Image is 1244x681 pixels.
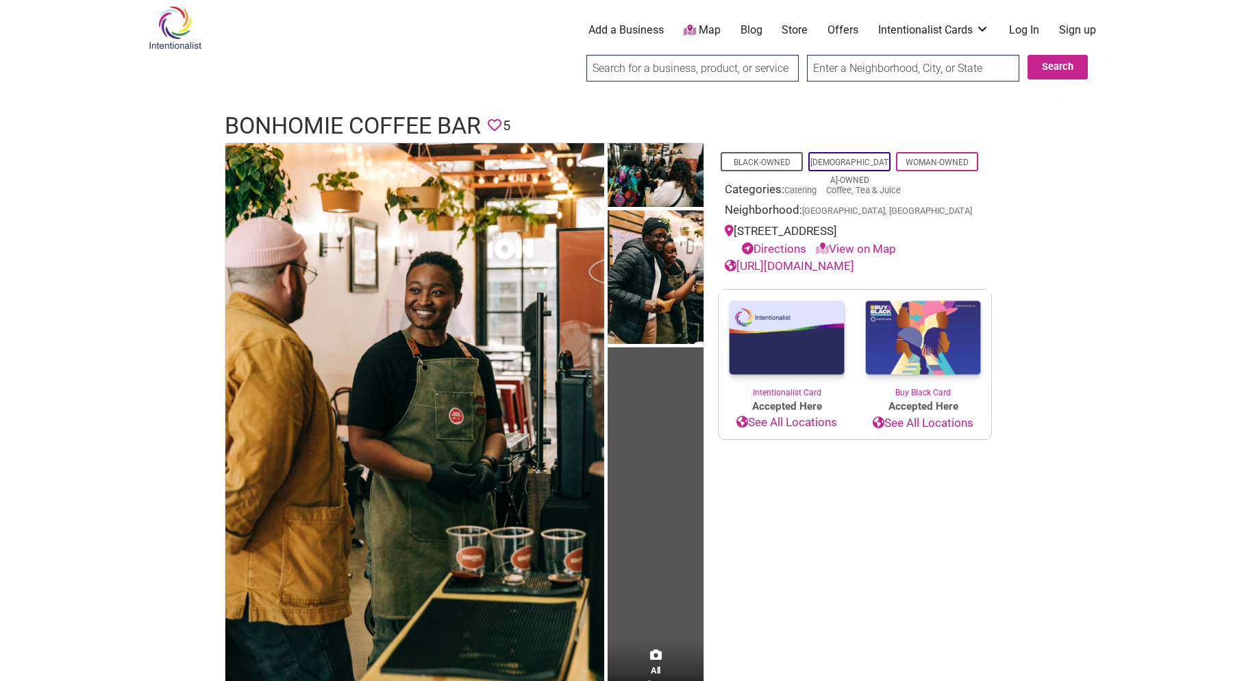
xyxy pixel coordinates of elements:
[725,201,985,223] div: Neighborhood:
[855,399,991,414] span: Accepted Here
[878,23,989,38] a: Intentionalist Cards
[906,158,969,167] a: Woman-Owned
[802,207,972,216] span: [GEOGRAPHIC_DATA], [GEOGRAPHIC_DATA]
[719,414,855,432] a: See All Locations
[725,259,854,273] a: [URL][DOMAIN_NAME]
[588,23,664,38] a: Add a Business
[734,158,791,167] a: Black-Owned
[741,23,762,38] a: Blog
[684,23,721,38] a: Map
[719,290,855,399] a: Intentionalist Card
[225,110,481,143] h1: Bonhomie Coffee Bar
[142,5,208,50] img: Intentionalist
[1009,23,1039,38] a: Log In
[719,399,855,414] span: Accepted Here
[784,185,817,195] a: Catering
[782,23,808,38] a: Store
[810,158,888,185] a: [DEMOGRAPHIC_DATA]-Owned
[826,185,901,195] a: Coffee, Tea & Juice
[725,223,985,258] div: [STREET_ADDRESS]
[816,242,896,256] a: View on Map
[719,290,855,386] img: Intentionalist Card
[828,23,858,38] a: Offers
[855,290,991,399] a: Buy Black Card
[807,55,1019,82] input: Enter a Neighborhood, City, or State
[855,290,991,387] img: Buy Black Card
[742,242,806,256] a: Directions
[503,115,510,136] span: 5
[855,414,991,432] a: See All Locations
[1059,23,1096,38] a: Sign up
[1028,55,1088,79] button: Search
[586,55,799,82] input: Search for a business, product, or service
[725,181,985,202] div: Categories:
